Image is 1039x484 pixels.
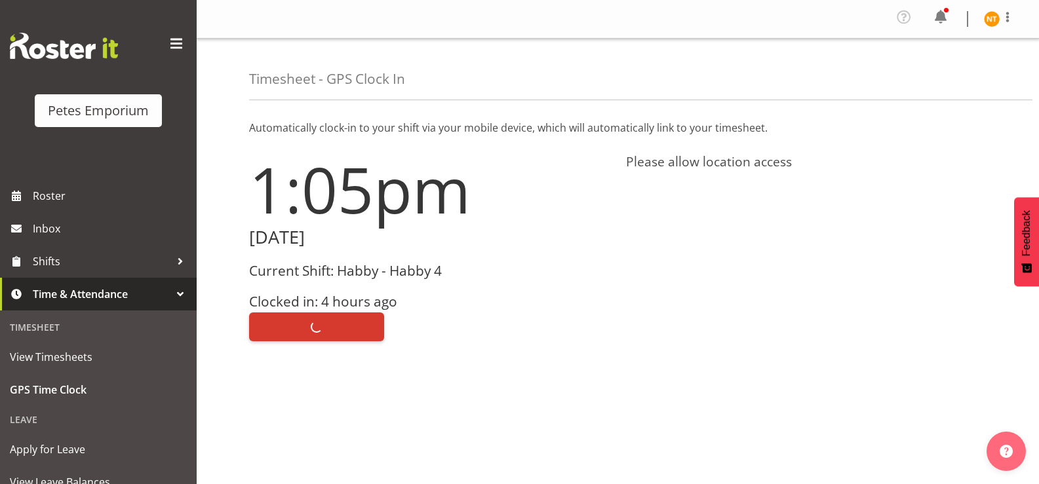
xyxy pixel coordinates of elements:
h3: Clocked in: 4 hours ago [249,294,610,309]
span: Inbox [33,219,190,238]
span: GPS Time Clock [10,380,187,400]
h4: Please allow location access [626,154,987,170]
div: Timesheet [3,314,193,341]
p: Automatically clock-in to your shift via your mobile device, which will automatically link to you... [249,120,987,136]
h1: 1:05pm [249,154,610,225]
span: Apply for Leave [10,439,187,459]
a: Apply for Leave [3,433,193,466]
span: Feedback [1021,210,1032,256]
img: nicole-thomson8388.jpg [984,11,1000,27]
h3: Current Shift: Habby - Habby 4 [249,263,610,278]
img: Rosterit website logo [10,33,118,59]
span: Shifts [33,251,170,271]
img: help-xxl-2.png [1000,445,1013,458]
span: Roster [33,186,190,206]
span: Time & Attendance [33,284,170,304]
span: View Timesheets [10,347,187,367]
a: GPS Time Clock [3,373,193,406]
h2: [DATE] [249,227,610,248]
a: View Timesheets [3,341,193,373]
h4: Timesheet - GPS Clock In [249,71,405,86]
div: Leave [3,406,193,433]
button: Feedback - Show survey [1014,197,1039,286]
div: Petes Emporium [48,101,149,121]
